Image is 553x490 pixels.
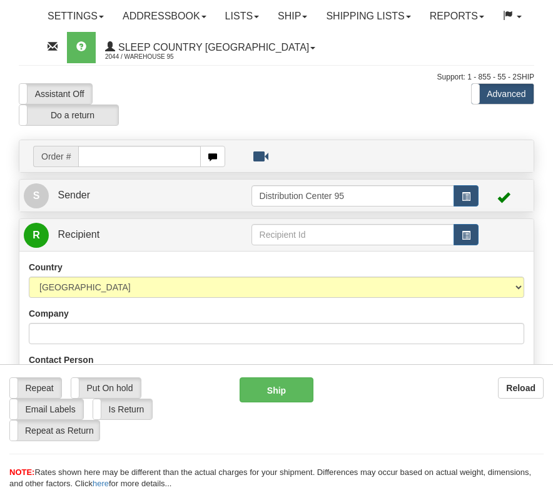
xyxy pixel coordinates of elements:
button: Reload [498,377,544,399]
label: Email Labels [10,399,83,419]
a: Settings [38,1,113,32]
span: S [24,183,49,208]
input: Sender Id [251,185,455,207]
a: Shipping lists [317,1,420,32]
span: Sender [58,190,90,200]
label: Country [29,261,63,273]
span: 2044 / Warehouse 95 [105,51,199,63]
label: Advanced [472,84,534,104]
div: Support: 1 - 855 - 55 - 2SHIP [19,72,534,83]
a: Lists [216,1,268,32]
label: Company [29,307,69,320]
label: Repeat [10,378,61,398]
label: Do a return [19,105,118,125]
label: Is Return [93,399,152,419]
label: Put On hold [71,378,141,398]
label: Assistant Off [19,84,92,104]
button: Ship [240,377,313,402]
span: R [24,223,49,248]
a: Reports [420,1,494,32]
a: R Recipient [24,222,226,248]
b: Reload [506,383,535,393]
span: Recipient [58,229,99,240]
span: Order # [33,146,78,167]
span: NOTE: [9,467,34,477]
iframe: chat widget [524,181,552,309]
a: Addressbook [113,1,216,32]
a: Ship [268,1,317,32]
input: Recipient Id [251,224,455,245]
label: Repeat as Return [10,421,99,441]
a: here [93,479,109,488]
span: Sleep Country [GEOGRAPHIC_DATA] [115,42,309,53]
a: Sleep Country [GEOGRAPHIC_DATA] 2044 / Warehouse 95 [96,32,325,63]
a: S Sender [24,183,251,208]
label: Contact Person [29,354,93,366]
